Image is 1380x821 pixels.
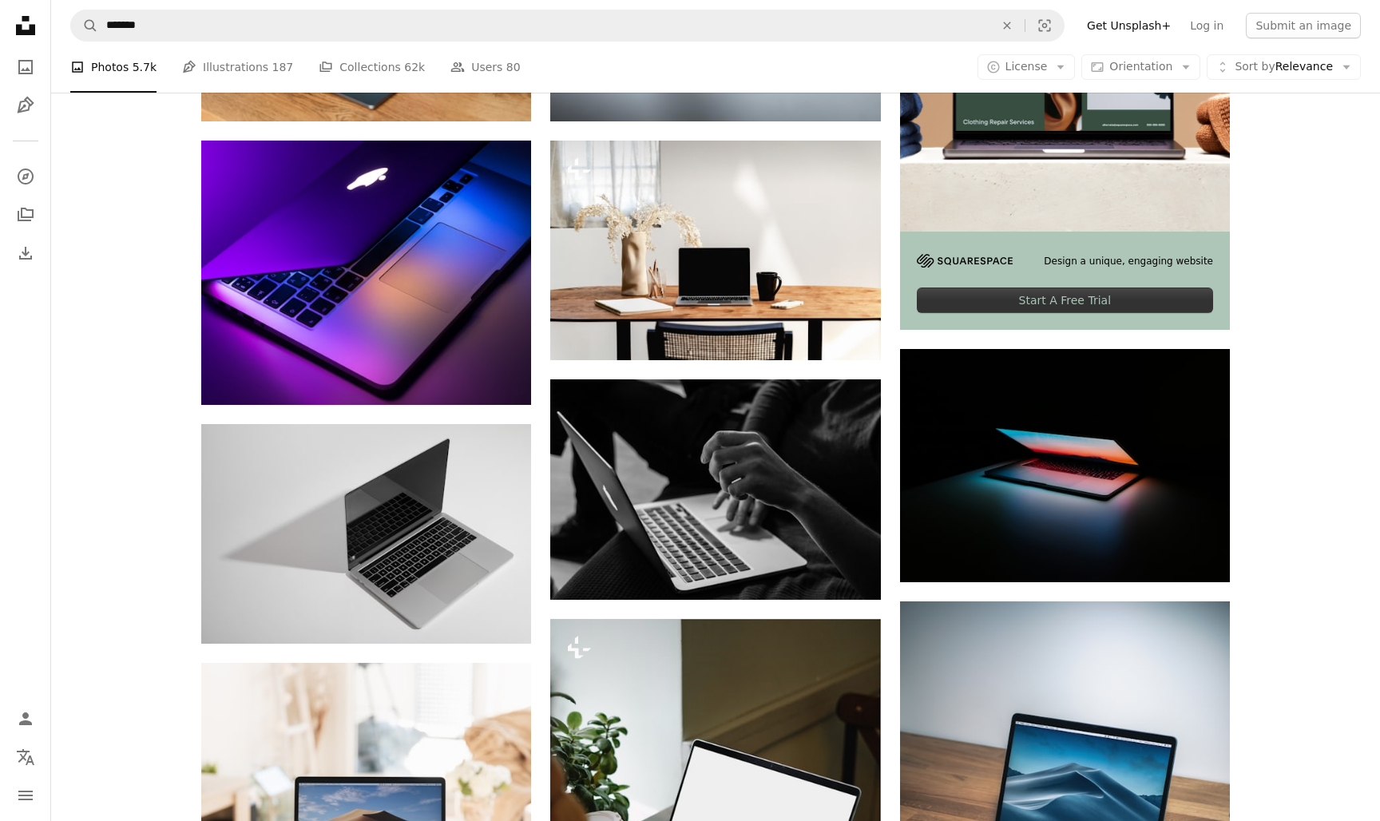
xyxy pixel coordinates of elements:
form: Find visuals sitewide [70,10,1065,42]
img: gray and black laptop computer on surface [900,349,1230,583]
img: grayscale photo of person using MacBook [550,379,880,599]
span: 62k [404,58,425,76]
a: Users 80 [450,42,521,93]
img: macbook pro on white table [201,424,531,644]
a: macbook pro on white table [201,526,531,541]
span: License [1005,60,1048,73]
button: Submit an image [1246,13,1361,38]
button: Clear [989,10,1025,41]
img: file-1705255347840-230a6ab5bca9image [917,254,1013,268]
a: Illustrations 187 [182,42,293,93]
div: Start A Free Trial [917,288,1213,313]
button: Menu [10,779,42,811]
button: Orientation [1081,54,1200,80]
a: Get Unsplash+ [1077,13,1180,38]
span: 80 [506,58,521,76]
button: Search Unsplash [71,10,98,41]
button: License [978,54,1076,80]
a: Log in / Sign up [10,703,42,735]
span: Relevance [1235,59,1333,75]
a: gray and black laptop computer on surface [900,458,1230,473]
a: grayscale photo of person using MacBook [550,482,880,496]
img: slightly opened silver MacBook [201,141,531,405]
span: Orientation [1109,60,1172,73]
button: Sort byRelevance [1207,54,1361,80]
a: Photos [10,51,42,83]
span: Sort by [1235,60,1275,73]
button: Visual search [1025,10,1064,41]
img: a laptop computer sitting on top of a wooden table [550,141,880,360]
a: Explore [10,161,42,192]
a: Log in [1180,13,1233,38]
a: Collections [10,199,42,231]
span: Design a unique, engaging website [1044,255,1213,268]
button: Language [10,741,42,773]
a: Illustrations [10,89,42,121]
a: Home — Unsplash [10,10,42,45]
a: a laptop computer sitting on top of a wooden table [550,243,880,257]
a: Collections 62k [319,42,425,93]
span: 187 [272,58,294,76]
a: slightly opened silver MacBook [201,265,531,280]
a: Download History [10,237,42,269]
